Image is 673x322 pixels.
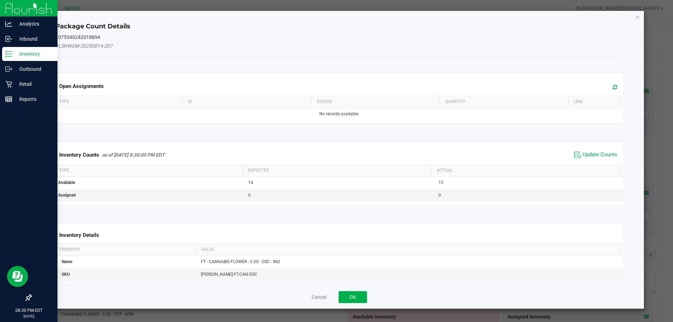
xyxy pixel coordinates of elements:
[312,294,326,301] button: Cancel
[59,99,69,104] span: Type
[59,247,80,252] span: Property
[5,50,12,57] inline-svg: Inventory
[339,291,367,303] button: OK
[55,43,623,49] h5: FLSRWGM-20250814-207
[188,99,192,104] span: ID
[583,151,617,158] span: Update Counts
[201,272,257,277] span: [PERSON_NAME]-FT-CAN-DSC
[248,193,251,198] span: 0
[12,50,54,58] p: Inventory
[5,96,12,103] inline-svg: Reports
[317,99,332,104] span: Status
[12,95,54,103] p: Reports
[58,180,75,185] span: Available
[574,99,583,104] span: Link
[201,259,280,264] span: FT - CANNABIS FLOWER - 3.5G - DSC - IND
[59,83,104,89] span: Open Assignments
[12,65,54,73] p: Outbound
[5,81,12,88] inline-svg: Retail
[439,193,441,198] span: 0
[5,20,12,27] inline-svg: Analytics
[439,180,443,185] span: 15
[58,193,76,198] span: Assigned
[248,168,269,173] span: Expected
[12,80,54,88] p: Retail
[59,152,99,158] span: Inventory Counts
[54,108,625,120] td: No records available.
[7,266,28,287] iframe: Resource center
[62,272,70,277] span: SKU
[248,180,253,185] span: 14
[5,35,12,42] inline-svg: Inbound
[59,232,99,238] span: Inventory Details
[55,35,623,40] h5: 1075340242018894
[437,168,453,173] span: Actual
[55,22,623,31] h4: Package Count Details
[12,20,54,28] p: Analytics
[445,99,465,104] span: Quantity
[102,152,165,158] span: as of [DATE] 8:30:05 PM EDT
[3,314,54,319] p: [DATE]
[12,35,54,43] p: Inbound
[62,259,72,264] span: Name
[201,247,214,252] span: Value
[635,13,640,21] button: Close
[59,168,69,173] span: Type
[5,66,12,73] inline-svg: Outbound
[3,307,54,314] p: 08:30 PM EDT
